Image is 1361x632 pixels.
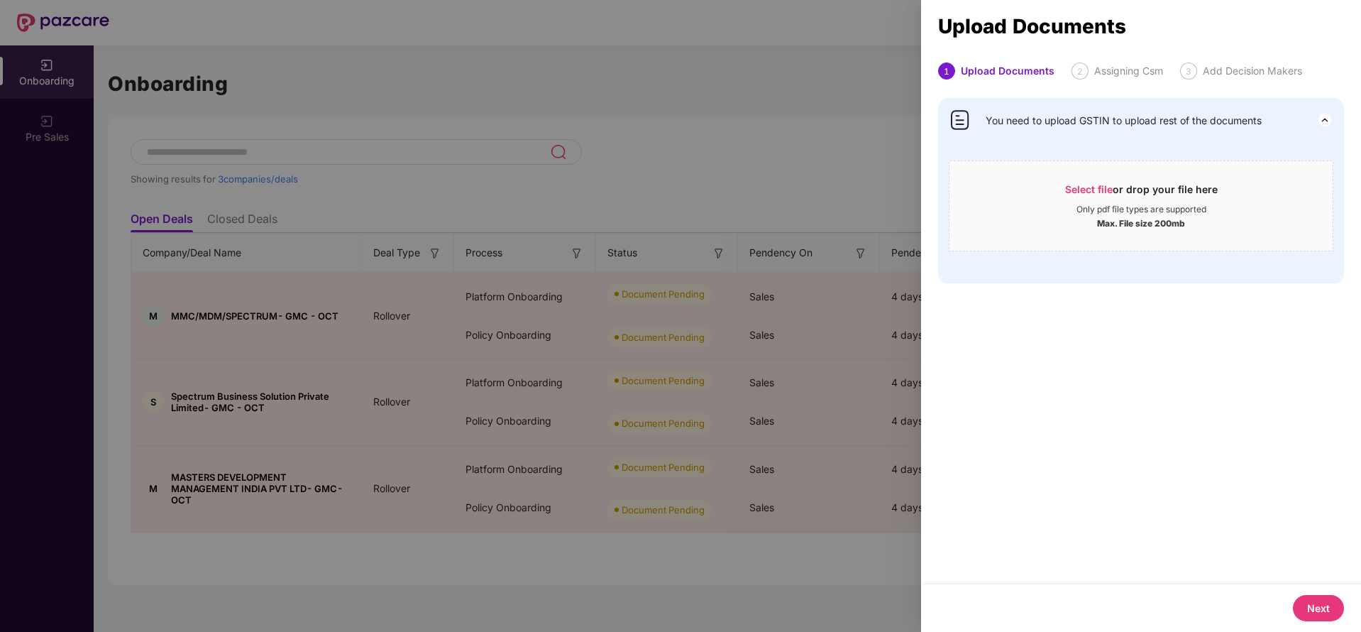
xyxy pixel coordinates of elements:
[949,109,971,131] img: svg+xml;base64,PHN2ZyB4bWxucz0iaHR0cDovL3d3dy53My5vcmcvMjAwMC9zdmciIHdpZHRoPSI0MCIgaGVpZ2h0PSI0MC...
[1076,204,1206,215] div: Only pdf file types are supported
[949,172,1333,240] span: Select fileor drop your file hereOnly pdf file types are supportedMax. File size 200mb
[1077,66,1083,77] span: 2
[1203,62,1302,80] div: Add Decision Makers
[1094,62,1163,80] div: Assigning Csm
[986,113,1262,129] span: You need to upload GSTIN to upload rest of the documents
[1065,182,1218,204] div: or drop your file here
[1316,111,1333,129] img: svg+xml;base64,PHN2ZyB3aWR0aD0iMjQiIGhlaWdodD0iMjQiIHZpZXdCb3g9IjAgMCAyNCAyNCIgZmlsbD0ibm9uZSIgeG...
[944,66,949,77] span: 1
[938,18,1344,34] div: Upload Documents
[961,62,1054,80] div: Upload Documents
[1097,215,1185,229] div: Max. File size 200mb
[1065,183,1113,195] span: Select file
[1186,66,1191,77] span: 3
[1293,595,1344,621] button: Next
